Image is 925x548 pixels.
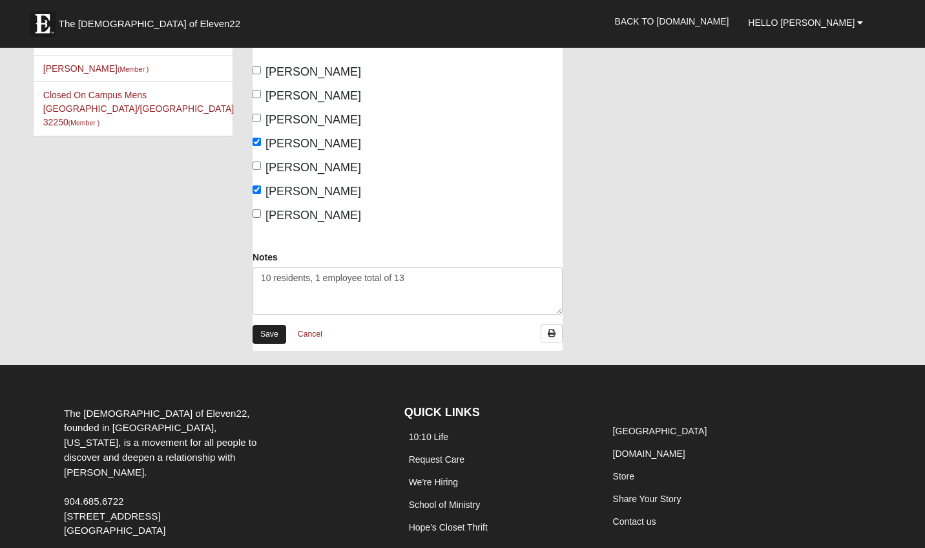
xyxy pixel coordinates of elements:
a: Cancel [289,324,331,344]
input: [PERSON_NAME] [253,162,261,170]
a: School of Ministry [409,500,480,510]
a: Page Load Time: 0.57s [12,534,92,543]
a: Store [613,471,634,481]
span: [PERSON_NAME] [265,89,361,102]
input: [PERSON_NAME] [253,114,261,122]
a: 10:10 Life [409,432,449,442]
small: (Member ) [68,119,99,127]
span: The [DEMOGRAPHIC_DATA] of Eleven22 [59,17,240,30]
a: Print Attendance Roster [541,324,563,343]
a: Contact us [613,516,656,527]
img: Eleven22 logo [30,11,56,37]
a: Web cache enabled [282,531,289,544]
input: [PERSON_NAME] [253,185,261,194]
input: [PERSON_NAME] [253,90,261,98]
span: HTML Size: 94 KB [200,532,271,544]
a: Page Properties (Alt+P) [893,525,917,544]
span: ViewState Size: 14 KB [105,532,191,544]
textarea: 10 residents, 1 employee total of 13 [253,267,563,315]
a: We're Hiring [409,477,458,487]
a: Hope's Closet Thrift [409,522,488,532]
a: [PERSON_NAME](Member ) [43,63,149,74]
input: [PERSON_NAME] [253,209,261,218]
a: Hello [PERSON_NAME] [738,6,873,39]
label: Notes [253,251,278,264]
a: Closed On Campus Mens [GEOGRAPHIC_DATA]/[GEOGRAPHIC_DATA] 32250(Member ) [43,90,234,127]
a: Request Care [409,454,464,465]
span: [PERSON_NAME] [265,209,361,222]
span: [PERSON_NAME] [265,185,361,198]
a: [GEOGRAPHIC_DATA] [613,426,707,436]
div: The [DEMOGRAPHIC_DATA] of Eleven22, founded in [GEOGRAPHIC_DATA], [US_STATE], is a movement for a... [54,406,281,538]
input: [PERSON_NAME] [253,66,261,74]
span: [PERSON_NAME] [265,113,361,126]
a: [DOMAIN_NAME] [613,448,685,459]
a: Save [253,325,286,344]
a: The [DEMOGRAPHIC_DATA] of Eleven22 [23,5,282,37]
span: [PERSON_NAME] [265,65,361,78]
span: Hello [PERSON_NAME] [748,17,855,28]
h4: QUICK LINKS [404,406,589,420]
a: Back to [DOMAIN_NAME] [605,5,739,37]
small: (Member ) [118,65,149,73]
input: [PERSON_NAME] [253,138,261,146]
a: Share Your Story [613,494,681,504]
span: [PERSON_NAME] [265,161,361,174]
span: [PERSON_NAME] [265,137,361,150]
